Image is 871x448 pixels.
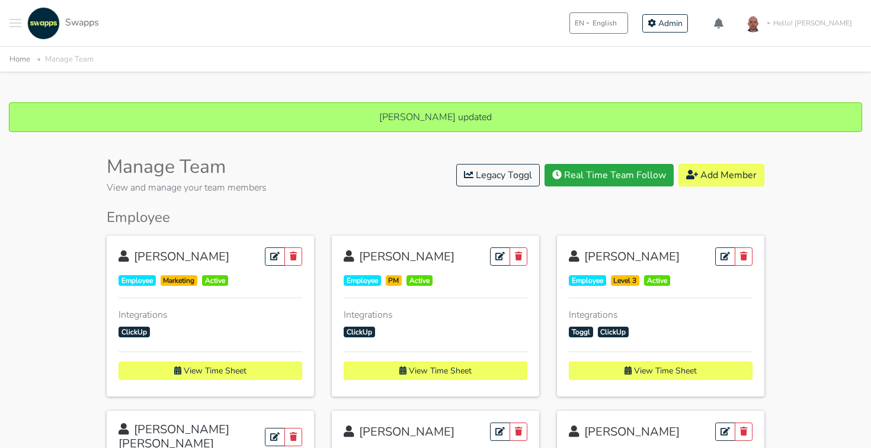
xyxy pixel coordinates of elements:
a: [PERSON_NAME] [569,424,680,440]
p: View and manage your team members [107,181,267,195]
a: View Time Sheet [344,362,527,380]
button: ENEnglish [569,12,628,34]
span: Integrations [344,308,527,322]
span: Hello! [PERSON_NAME] [773,18,852,28]
span: ClickUp [119,327,150,337]
a: Real Time Team Follow [545,164,674,186]
span: Integrations [569,308,752,322]
a: [PERSON_NAME] [344,424,454,440]
a: View Time Sheet [119,362,302,380]
a: [PERSON_NAME] [119,249,229,265]
span: English [593,18,617,28]
a: Admin [642,14,688,33]
p: [PERSON_NAME] updated [21,110,850,124]
a: Legacy Toggl [456,164,540,186]
span: ClickUp [344,327,375,337]
span: Swapps [65,16,99,29]
span: Active [644,275,670,286]
a: [PERSON_NAME] [569,249,680,265]
span: Integrations [119,308,302,322]
span: Active [406,275,433,286]
span: Active [202,275,228,286]
span: ClickUp [598,327,629,337]
a: Add Member [678,164,764,186]
button: Toggle navigation menu [9,7,21,40]
a: Hello! [PERSON_NAME] [736,7,862,40]
img: foto-andres-documento.jpeg [741,11,765,35]
span: Employee [344,275,381,286]
h1: Manage Team [107,156,267,178]
span: Toggl [569,327,593,337]
span: Level 3 [611,275,640,286]
img: swapps-linkedin-v2.jpg [27,7,60,40]
a: Swapps [24,7,99,40]
span: Admin [658,18,683,29]
a: Home [9,54,30,65]
a: [PERSON_NAME] [344,249,454,265]
h3: Employee [107,209,764,226]
span: Employee [119,275,156,286]
span: PM [386,275,402,286]
span: Employee [569,275,606,286]
a: View Time Sheet [569,362,752,380]
span: Marketing [161,275,198,286]
li: Manage Team [33,53,94,66]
